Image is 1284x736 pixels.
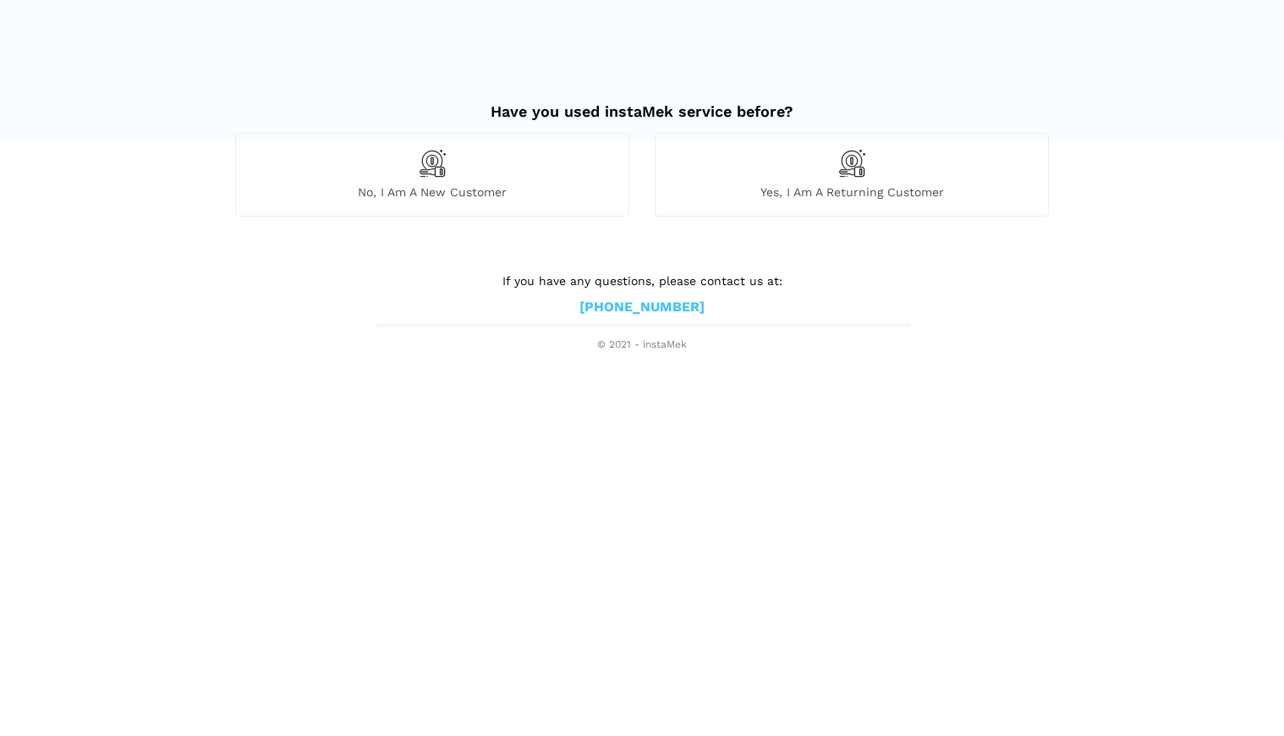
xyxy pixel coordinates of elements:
[376,272,908,290] p: If you have any questions, please contact us at:
[656,184,1048,200] span: Yes, I am a returning customer
[376,338,908,352] span: © 2021 - instaMek
[235,85,1049,121] h2: Have you used instaMek service before?
[579,299,705,316] a: [PHONE_NUMBER]
[236,184,628,200] span: No, I am a new customer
